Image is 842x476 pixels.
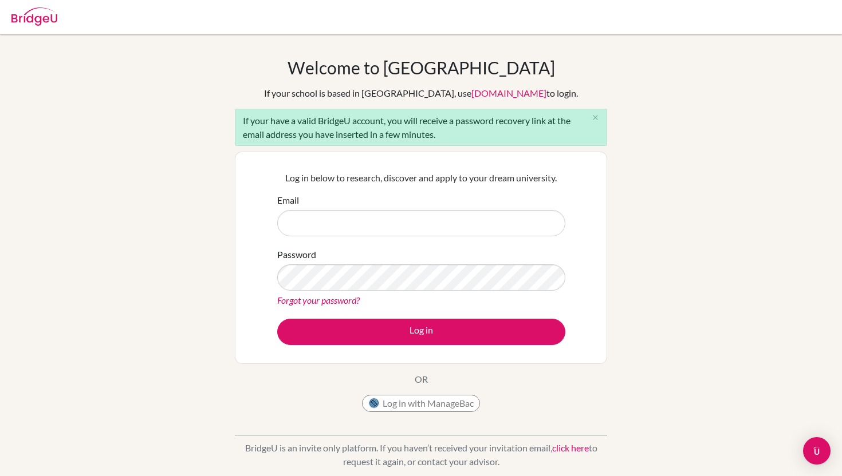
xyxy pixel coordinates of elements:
a: [DOMAIN_NAME] [471,88,546,98]
h1: Welcome to [GEOGRAPHIC_DATA] [288,57,555,78]
p: Log in below to research, discover and apply to your dream university. [277,171,565,185]
div: If your have a valid BridgeU account, you will receive a password recovery link at the email addr... [235,109,607,146]
button: Log in [277,319,565,345]
p: OR [415,372,428,386]
button: Log in with ManageBac [362,395,480,412]
label: Password [277,248,316,261]
div: If your school is based in [GEOGRAPHIC_DATA], use to login. [264,86,578,100]
label: Email [277,193,299,207]
i: close [591,113,600,122]
p: BridgeU is an invite only platform. If you haven’t received your invitation email, to request it ... [235,441,607,469]
a: Forgot your password? [277,295,360,306]
a: click here [552,442,589,453]
div: Open Intercom Messenger [803,437,831,465]
button: Close [584,109,607,126]
img: Bridge-U [11,7,57,26]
